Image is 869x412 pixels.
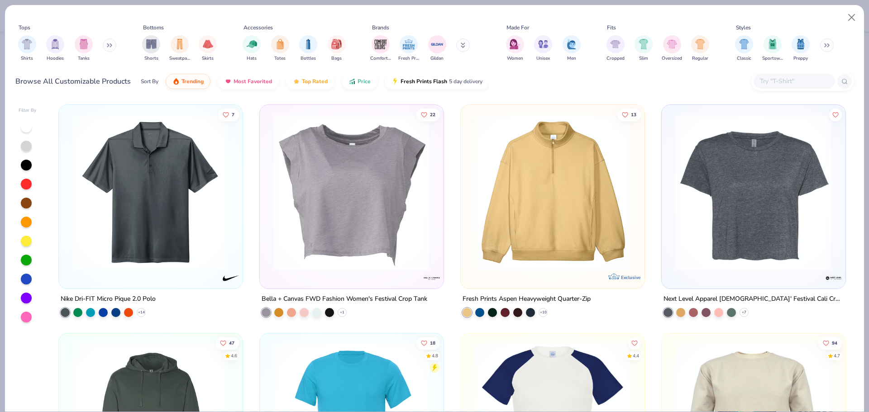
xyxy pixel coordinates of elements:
[762,35,783,62] button: filter button
[216,336,239,349] button: Like
[293,78,300,85] img: TopRated.gif
[402,38,415,51] img: Fresh Prints Image
[843,9,860,26] button: Close
[606,35,625,62] button: filter button
[796,39,806,49] img: Preppy Image
[169,35,190,62] div: filter for Sweatpants
[46,35,64,62] div: filter for Hoodies
[144,55,158,62] span: Shorts
[299,35,317,62] button: filter button
[768,39,778,49] img: Sportswear Image
[432,352,438,359] div: 4.8
[621,275,640,280] span: Exclusive
[301,55,316,62] span: Bottles
[244,24,273,32] div: Accessories
[662,35,682,62] button: filter button
[219,108,239,121] button: Like
[68,114,234,270] img: 21fda654-1eb2-4c2c-b188-be26a870e180
[434,114,600,270] img: fea30bab-9cee-4a4f-98cb-187d2db77708
[169,55,190,62] span: Sweatpants
[75,35,93,62] div: filter for Tanks
[370,35,391,62] div: filter for Comfort Colors
[358,78,371,85] span: Price
[818,336,842,349] button: Like
[762,35,783,62] div: filter for Sportswear
[737,55,751,62] span: Classic
[534,35,552,62] button: filter button
[299,35,317,62] div: filter for Bottles
[340,310,344,315] span: + 1
[401,78,447,85] span: Fresh Prints Flash
[21,55,33,62] span: Shirts
[834,352,840,359] div: 4.7
[274,55,286,62] span: Totes
[370,35,391,62] button: filter button
[15,76,131,87] div: Browse All Customizable Products
[271,35,289,62] div: filter for Totes
[735,35,753,62] button: filter button
[47,55,64,62] span: Hoodies
[824,269,842,287] img: Next Level Apparel logo
[372,24,389,32] div: Brands
[631,112,636,117] span: 13
[232,112,235,117] span: 7
[449,76,482,87] span: 5 day delivery
[199,35,217,62] button: filter button
[430,38,444,51] img: Gildan Image
[507,55,523,62] span: Women
[398,35,419,62] button: filter button
[275,39,285,49] img: Totes Image
[234,78,272,85] span: Most Favorited
[142,35,160,62] div: filter for Shorts
[832,341,837,345] span: 94
[510,39,520,49] img: Women Image
[792,35,810,62] button: filter button
[302,78,328,85] span: Top Rated
[563,35,581,62] button: filter button
[735,35,753,62] div: filter for Classic
[138,310,145,315] span: + 14
[691,35,709,62] button: filter button
[172,78,180,85] img: trending.gif
[416,108,440,121] button: Like
[385,74,489,89] button: Fresh Prints Flash5 day delivery
[606,55,625,62] span: Cropped
[175,39,185,49] img: Sweatpants Image
[146,39,157,49] img: Shorts Image
[142,35,160,62] button: filter button
[506,35,524,62] div: filter for Women
[75,35,93,62] button: filter button
[392,78,399,85] img: flash.gif
[792,35,810,62] div: filter for Preppy
[695,39,706,49] img: Regular Image
[203,39,213,49] img: Skirts Image
[416,336,440,349] button: Like
[739,39,750,49] img: Classic Image
[829,108,842,121] button: Like
[166,74,210,89] button: Trending
[607,24,616,32] div: Fits
[635,35,653,62] button: filter button
[78,55,90,62] span: Tanks
[243,35,261,62] div: filter for Hats
[269,114,434,270] img: c768ab5a-8da2-4a2e-b8dd-29752a77a1e5
[169,35,190,62] button: filter button
[664,294,844,305] div: Next Level Apparel [DEMOGRAPHIC_DATA]' Festival Cali Crop T-Shirt
[428,35,446,62] button: filter button
[50,39,60,49] img: Hoodies Image
[430,112,435,117] span: 22
[231,352,238,359] div: 4.6
[22,39,32,49] img: Shirts Image
[19,107,37,114] div: Filter By
[331,55,342,62] span: Bags
[463,294,591,305] div: Fresh Prints Aspen Heavyweight Quarter-Zip
[662,55,682,62] span: Oversized
[398,55,419,62] span: Fresh Prints
[181,78,204,85] span: Trending
[229,341,235,345] span: 47
[635,114,801,270] img: f70527af-4fab-4d83-b07e-8fc97e9685e6
[567,39,577,49] img: Men Image
[331,39,341,49] img: Bags Image
[667,39,677,49] img: Oversized Image
[506,24,529,32] div: Made For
